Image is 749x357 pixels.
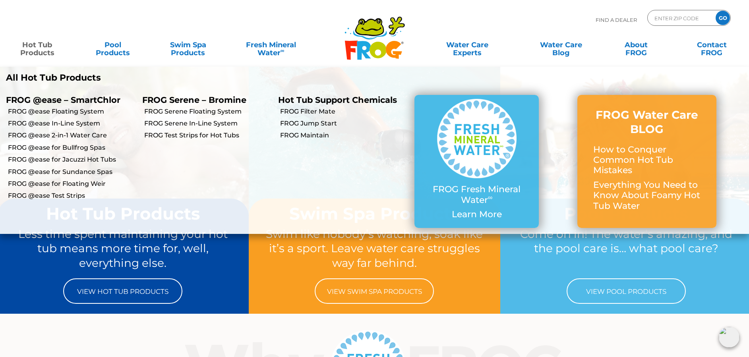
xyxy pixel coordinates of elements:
[8,191,136,200] a: FROG @ease Test Strips
[607,37,666,53] a: AboutFROG
[8,143,136,152] a: FROG @ease for Bullfrog Spas
[280,107,408,116] a: FROG Filter Mate
[719,327,739,347] img: openIcon
[8,119,136,128] a: FROG @ease In-Line System
[280,131,408,140] a: FROG Maintain
[144,119,273,128] a: FROG Serene In-Line System
[8,179,136,188] a: FROG @ease for Floating Weir
[12,227,234,270] p: Less time spent maintaining your hot tub means more time for, well, everything else.
[8,131,136,140] a: FROG @ease 2-in-1 Water Care
[532,37,590,53] a: Water CareBlog
[430,209,523,220] p: Learn More
[278,95,403,105] p: Hot Tub Support Chemicals
[8,168,136,176] a: FROG @ease for Sundance Spas
[593,180,701,211] p: Everything You Need to Know About Foamy Hot Tub Water
[596,10,637,30] p: Find A Dealer
[142,95,267,105] p: FROG Serene – Bromine
[264,227,485,270] p: Swim like nobody’s watching, soak like it’s a sport. Leave water care struggles way far behind.
[315,278,434,304] a: View Swim Spa Products
[567,278,686,304] a: View Pool Products
[488,193,493,201] sup: ∞
[281,47,285,54] sup: ∞
[430,99,523,224] a: FROG Fresh Mineral Water∞ Learn More
[6,73,369,83] a: All Hot Tub Products
[515,227,737,270] p: Come on in! The water’s amazing, and the pool care is… what pool care?
[593,145,701,176] p: How to Conquer Common Hot Tub Mistakes
[430,184,523,205] p: FROG Fresh Mineral Water
[144,131,273,140] a: FROG Test Strips for Hot Tubs
[83,37,142,53] a: PoolProducts
[280,119,408,128] a: FROG Jump Start
[234,37,308,53] a: Fresh MineralWater∞
[593,108,701,137] h3: FROG Water Care BLOG
[159,37,218,53] a: Swim SpaProducts
[8,155,136,164] a: FROG @ease for Jacuzzi Hot Tubs
[654,12,707,24] input: Zip Code Form
[6,95,130,105] p: FROG @ease – SmartChlor
[8,107,136,116] a: FROG @ease Floating System
[716,11,730,25] input: GO
[144,107,273,116] a: FROG Serene Floating System
[63,278,182,304] a: View Hot Tub Products
[8,37,67,53] a: Hot TubProducts
[682,37,741,53] a: ContactFROG
[420,37,515,53] a: Water CareExperts
[593,108,701,215] a: FROG Water Care BLOG How to Conquer Common Hot Tub Mistakes Everything You Need to Know About Foa...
